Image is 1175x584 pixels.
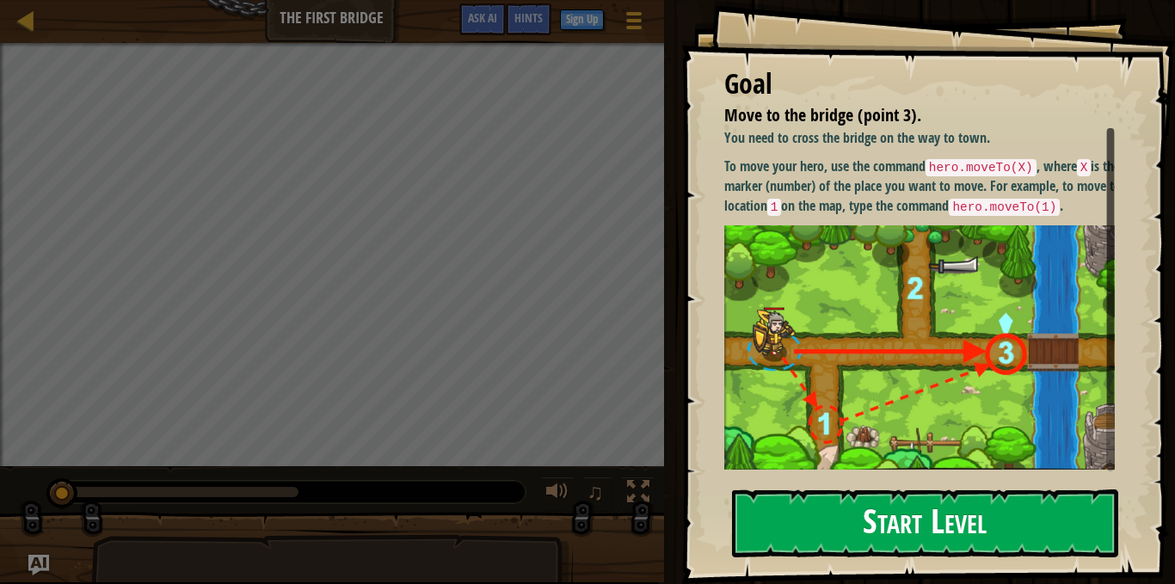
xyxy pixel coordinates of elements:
p: To move your hero, use the command , where is the marker (number) of the place you want to move. ... [724,157,1128,217]
code: X [1077,159,1092,176]
button: ♫ [583,476,612,512]
div: Goal [724,65,1115,104]
li: Move to the bridge (point 3). [703,103,1110,128]
button: Ask AI [459,3,506,35]
code: hero.moveTo(X) [926,159,1037,176]
span: ♫ [587,479,604,505]
button: Sign Up [560,9,604,30]
p: You need to cross the bridge on the way to town. [724,128,1128,148]
span: Hints [514,9,543,26]
button: Adjust volume [540,476,575,512]
code: hero.moveTo(1) [949,199,1060,216]
button: Ask AI [28,555,49,575]
button: Toggle fullscreen [621,476,655,512]
button: Start Level [732,489,1118,557]
span: Move to the bridge (point 3). [724,103,921,126]
button: Show game menu [612,3,655,44]
img: M7l1b [724,225,1128,470]
code: 1 [767,199,782,216]
span: Ask AI [468,9,497,26]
